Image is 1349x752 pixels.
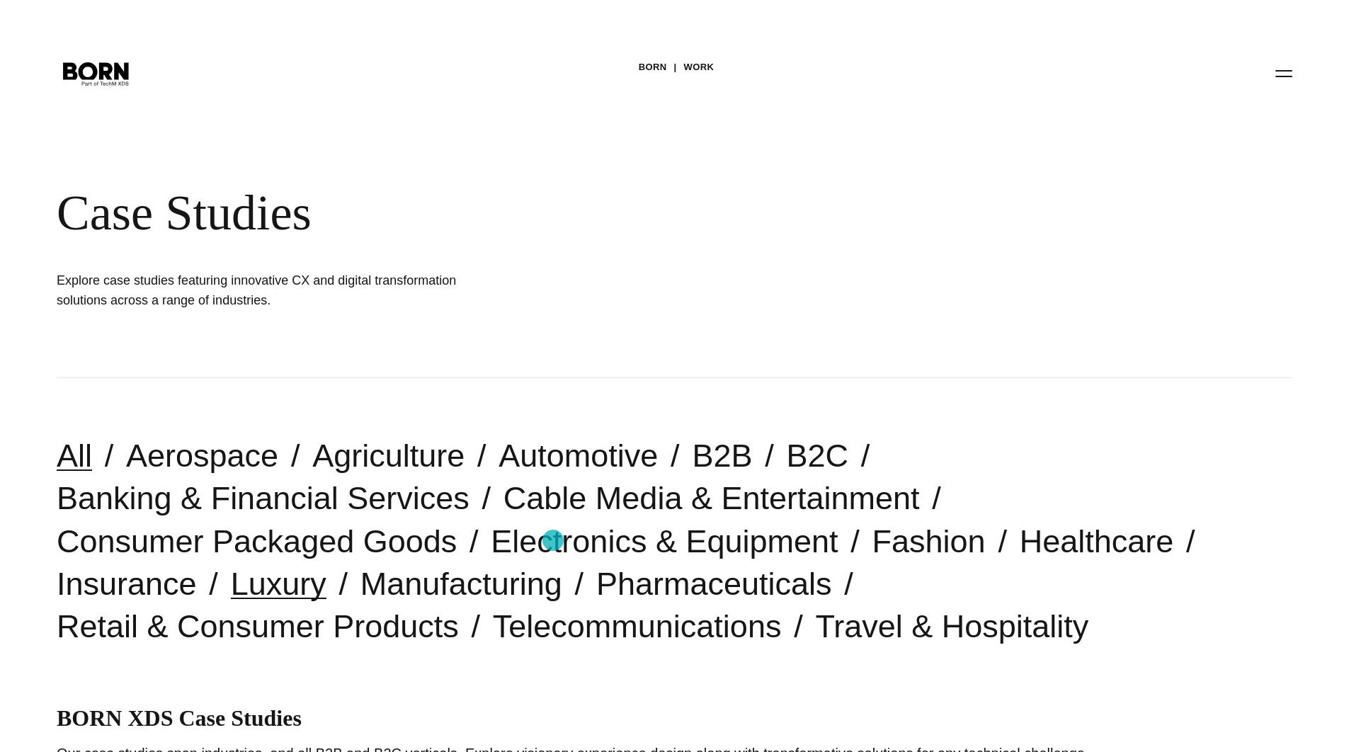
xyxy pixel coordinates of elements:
[872,523,986,559] a: Fashion
[57,480,469,516] a: Banking & Financial Services
[499,438,658,474] a: Automotive
[57,523,457,559] a: Consumer Packaged Goods
[231,566,326,602] a: Luxury
[639,57,667,78] a: BORN
[815,608,1088,644] a: Travel & Hospitality
[312,438,465,474] a: Agriculture
[57,608,459,644] a: Retail & Consumer Products
[491,523,838,559] a: Electronics & Equipment
[692,438,752,474] a: B2B
[126,438,278,474] a: Aerospace
[684,57,715,78] a: Work
[1267,58,1301,88] button: Open
[57,184,864,242] div: Case Studies
[57,270,482,310] h1: Explore case studies featuring innovative CX and digital transformation solutions across a range ...
[57,705,1292,731] h1: BORN XDS Case Studies
[360,566,562,602] a: Manufacturing
[57,566,197,602] a: Insurance
[493,608,782,644] a: Telecommunications
[503,480,920,516] a: Cable Media & Entertainment
[596,566,832,602] a: Pharmaceuticals
[786,438,848,474] a: B2C
[57,438,92,474] a: All
[1020,523,1174,559] a: Healthcare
